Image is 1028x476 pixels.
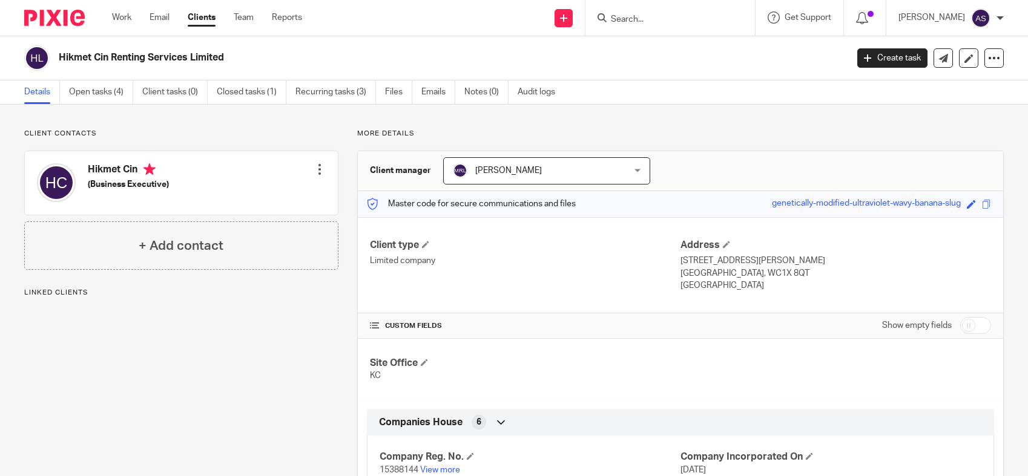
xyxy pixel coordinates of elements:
[217,80,286,104] a: Closed tasks (1)
[69,80,133,104] a: Open tasks (4)
[680,451,981,463] h4: Company Incorporated On
[476,416,481,428] span: 6
[24,80,60,104] a: Details
[680,267,991,279] p: [GEOGRAPHIC_DATA], WC1X 8QT
[370,321,680,331] h4: CUSTOM FIELDS
[24,10,85,26] img: Pixie
[88,163,169,178] h4: Hikmet Cin
[59,51,683,64] h2: Hikmet Cin Renting Services Limited
[680,466,706,474] span: [DATE]
[898,11,965,24] p: [PERSON_NAME]
[971,8,990,28] img: svg%3E
[24,129,338,139] p: Client contacts
[453,163,467,178] img: svg%3E
[680,239,991,252] h4: Address
[37,163,76,202] img: svg%3E
[370,371,381,380] span: KC
[785,13,831,22] span: Get Support
[370,255,680,267] p: Limited company
[112,11,131,24] a: Work
[143,163,156,175] i: Primary
[234,11,254,24] a: Team
[421,80,455,104] a: Emails
[272,11,302,24] a: Reports
[139,236,223,255] h4: + Add contact
[370,165,431,177] h3: Client manager
[24,288,338,298] p: Linked clients
[680,255,991,267] p: [STREET_ADDRESS][PERSON_NAME]
[295,80,376,104] a: Recurring tasks (3)
[357,129,1004,139] p: More details
[24,45,50,71] img: svg%3E
[142,80,208,104] a: Client tasks (0)
[518,80,564,104] a: Audit logs
[680,279,991,292] p: [GEOGRAPHIC_DATA]
[380,451,680,463] h4: Company Reg. No.
[88,178,169,191] h5: (Business Executive)
[610,15,719,25] input: Search
[420,466,460,474] a: View more
[370,239,680,252] h4: Client type
[772,197,961,211] div: genetically-modified-ultraviolet-wavy-banana-slug
[379,416,463,429] span: Companies House
[380,466,418,474] span: 15388144
[150,11,170,24] a: Email
[188,11,216,24] a: Clients
[882,319,952,331] label: Show empty fields
[475,166,542,175] span: [PERSON_NAME]
[367,198,576,210] p: Master code for secure communications and files
[370,357,680,370] h4: Site Office
[857,48,928,68] a: Create task
[385,80,412,104] a: Files
[464,80,509,104] a: Notes (0)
